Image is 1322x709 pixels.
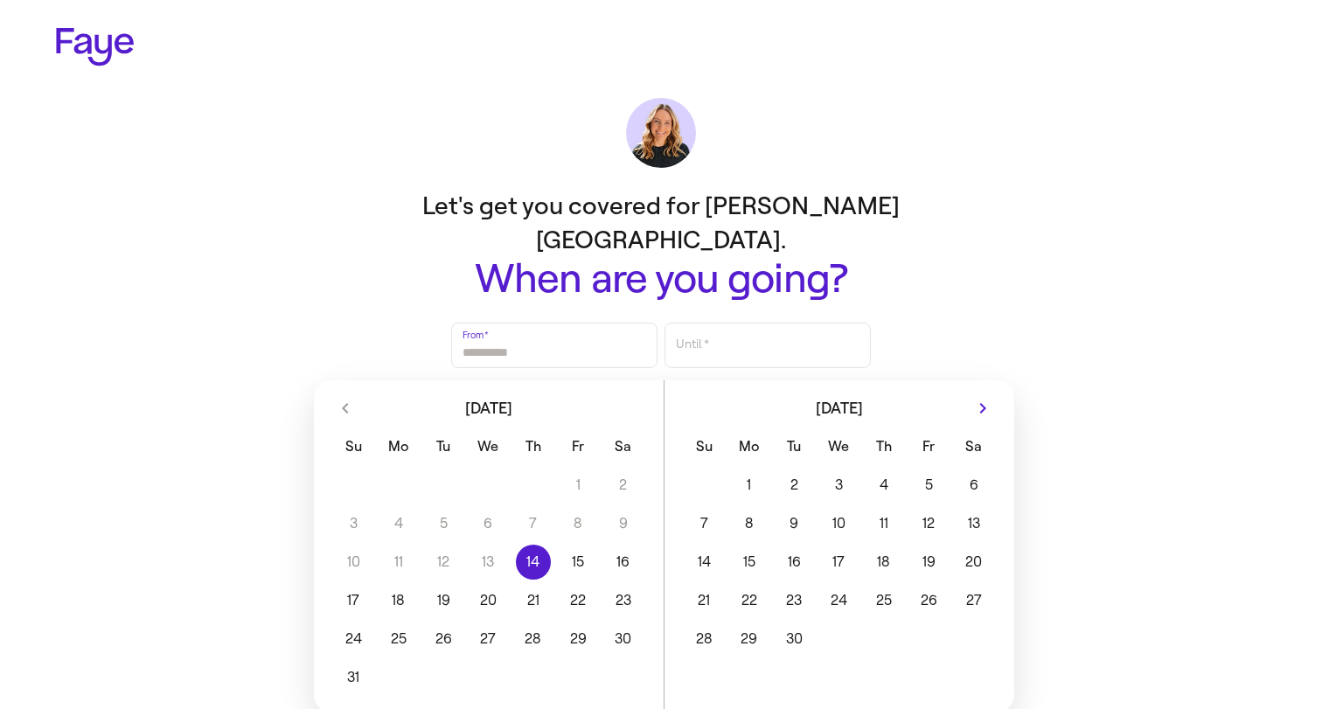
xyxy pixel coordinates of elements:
[376,622,421,657] button: 25
[682,583,727,618] button: 21
[556,583,601,618] button: 22
[601,583,645,618] button: 23
[771,622,816,657] button: 30
[863,429,904,464] span: Thursday
[331,583,376,618] button: 17
[331,622,376,657] button: 24
[817,545,861,580] button: 17
[511,622,555,657] button: 28
[682,622,727,657] button: 28
[861,506,906,541] button: 11
[727,468,771,503] button: 1
[771,545,816,580] button: 16
[682,506,727,541] button: 7
[466,583,511,618] button: 20
[556,622,601,657] button: 29
[861,545,906,580] button: 18
[861,583,906,618] button: 25
[907,468,951,503] button: 5
[684,429,725,464] span: Sunday
[511,545,555,580] button: 14
[951,506,996,541] button: 13
[771,506,816,541] button: 9
[951,583,996,618] button: 27
[773,429,814,464] span: Tuesday
[311,189,1011,257] p: Let's get you covered for [PERSON_NAME][GEOGRAPHIC_DATA].
[602,429,644,464] span: Saturday
[728,429,769,464] span: Monday
[908,429,950,464] span: Friday
[421,583,465,618] button: 19
[558,429,599,464] span: Friday
[466,622,511,657] button: 27
[816,400,863,416] span: [DATE]
[969,394,997,422] button: Next month
[556,545,601,580] button: 15
[601,545,645,580] button: 16
[951,545,996,580] button: 20
[682,545,727,580] button: 14
[422,429,463,464] span: Tuesday
[421,622,465,657] button: 26
[771,468,816,503] button: 2
[817,468,861,503] button: 3
[331,660,376,695] button: 31
[907,583,951,618] button: 26
[465,400,512,416] span: [DATE]
[861,468,906,503] button: 4
[512,429,553,464] span: Thursday
[818,429,859,464] span: Wednesday
[817,583,861,618] button: 24
[511,583,555,618] button: 21
[771,583,816,618] button: 23
[727,622,771,657] button: 29
[727,506,771,541] button: 8
[601,622,645,657] button: 30
[727,583,771,618] button: 22
[907,506,951,541] button: 12
[378,429,419,464] span: Monday
[311,257,1011,302] h1: When are you going?
[953,429,994,464] span: Saturday
[727,545,771,580] button: 15
[468,429,509,464] span: Wednesday
[461,326,490,344] label: From
[333,429,374,464] span: Sunday
[907,545,951,580] button: 19
[951,468,996,503] button: 6
[376,583,421,618] button: 18
[817,506,861,541] button: 10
